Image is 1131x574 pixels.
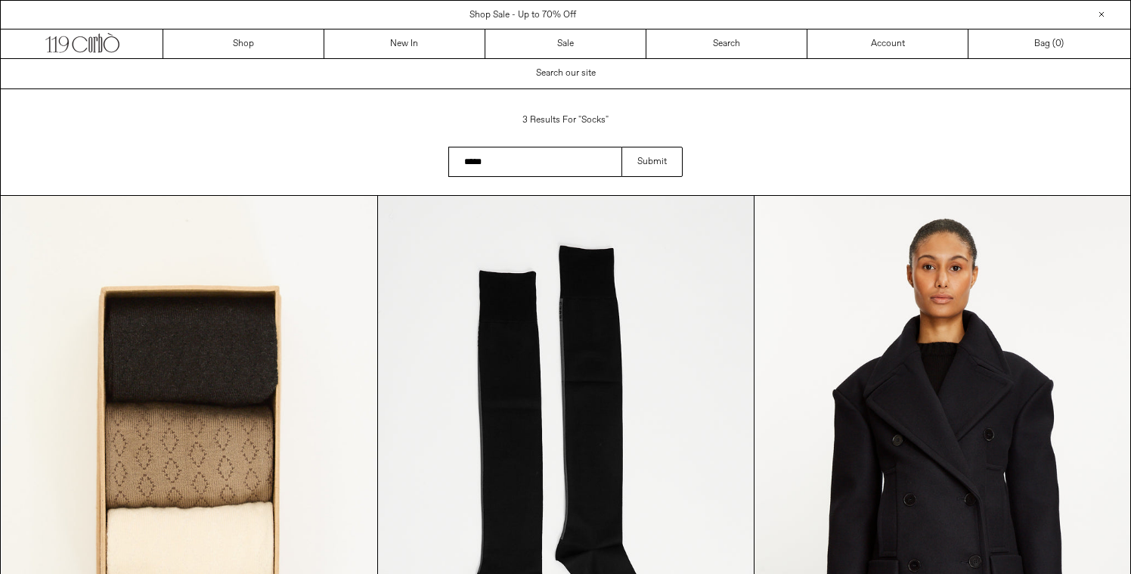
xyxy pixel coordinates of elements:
[448,147,621,177] input: Search
[536,67,596,79] span: Search our site
[1055,37,1064,51] span: )
[485,29,646,58] a: Sale
[448,107,683,133] h1: 3 results for "socks"
[621,147,683,177] button: Submit
[807,29,968,58] a: Account
[163,29,324,58] a: Shop
[324,29,485,58] a: New In
[646,29,807,58] a: Search
[1055,38,1061,50] span: 0
[469,9,576,21] a: Shop Sale - Up to 70% Off
[968,29,1129,58] a: Bag ()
